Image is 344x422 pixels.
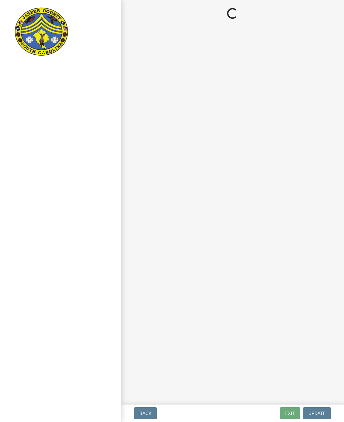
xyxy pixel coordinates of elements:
[308,411,326,416] span: Update
[13,7,70,57] img: Jasper County, South Carolina
[134,407,157,419] button: Back
[139,411,152,416] span: Back
[303,407,331,419] button: Update
[280,407,300,419] button: Exit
